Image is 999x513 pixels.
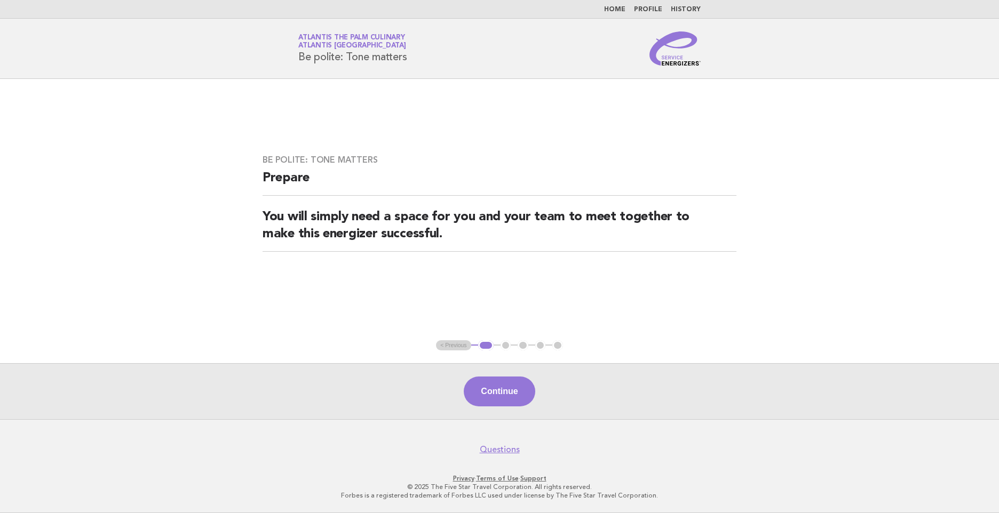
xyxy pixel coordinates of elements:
[173,474,826,483] p: · ·
[671,6,701,13] a: History
[298,43,406,50] span: Atlantis [GEOGRAPHIC_DATA]
[604,6,625,13] a: Home
[263,170,736,196] h2: Prepare
[480,444,520,455] a: Questions
[453,475,474,482] a: Privacy
[649,31,701,66] img: Service Energizers
[634,6,662,13] a: Profile
[476,475,519,482] a: Terms of Use
[298,34,406,49] a: Atlantis The Palm CulinaryAtlantis [GEOGRAPHIC_DATA]
[173,491,826,500] p: Forbes is a registered trademark of Forbes LLC used under license by The Five Star Travel Corpora...
[263,155,736,165] h3: Be polite: Tone matters
[263,209,736,252] h2: You will simply need a space for you and your team to meet together to make this energizer succes...
[520,475,546,482] a: Support
[478,340,494,351] button: 1
[173,483,826,491] p: © 2025 The Five Star Travel Corporation. All rights reserved.
[464,376,535,406] button: Continue
[298,35,407,62] h1: Be polite: Tone matters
